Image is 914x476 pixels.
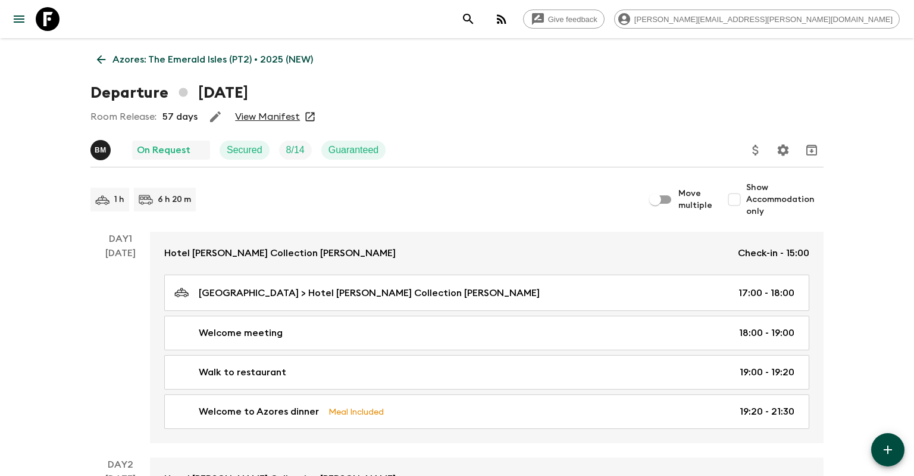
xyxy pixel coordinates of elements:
[112,52,313,67] p: Azores: The Emerald Isles (PT2) • 2025 (NEW)
[90,144,113,153] span: Bruno Melo
[220,141,270,160] div: Secured
[628,15,899,24] span: [PERSON_NAME][EMAIL_ADDRESS][PERSON_NAME][DOMAIN_NAME]
[227,143,262,157] p: Secured
[800,138,824,162] button: Archive (Completed, Cancelled or Unsynced Departures only)
[95,145,107,155] p: B M
[614,10,900,29] div: [PERSON_NAME][EMAIL_ADDRESS][PERSON_NAME][DOMAIN_NAME]
[328,405,384,418] p: Meal Included
[164,316,809,350] a: Welcome meeting18:00 - 19:00
[90,140,113,160] button: BM
[286,143,305,157] p: 8 / 14
[199,326,283,340] p: Welcome meeting
[7,7,31,31] button: menu
[164,275,809,311] a: [GEOGRAPHIC_DATA] > Hotel [PERSON_NAME] Collection [PERSON_NAME]17:00 - 18:00
[738,246,809,260] p: Check-in - 15:00
[90,110,156,124] p: Room Release:
[90,81,248,105] h1: Departure [DATE]
[740,405,794,419] p: 19:20 - 21:30
[740,365,794,379] p: 19:00 - 19:20
[771,138,795,162] button: Settings
[90,48,320,71] a: Azores: The Emerald Isles (PT2) • 2025 (NEW)
[137,143,190,157] p: On Request
[199,365,286,379] p: Walk to restaurant
[199,286,540,300] p: [GEOGRAPHIC_DATA] > Hotel [PERSON_NAME] Collection [PERSON_NAME]
[279,141,312,160] div: Trip Fill
[105,246,136,443] div: [DATE]
[164,355,809,390] a: Walk to restaurant19:00 - 19:20
[739,326,794,340] p: 18:00 - 19:00
[199,405,319,419] p: Welcome to Azores dinner
[744,138,768,162] button: Update Price, Early Bird Discount and Costs
[164,394,809,429] a: Welcome to Azores dinnerMeal Included19:20 - 21:30
[456,7,480,31] button: search adventures
[678,188,713,211] span: Move multiple
[541,15,604,24] span: Give feedback
[523,10,605,29] a: Give feedback
[235,111,300,123] a: View Manifest
[90,458,150,472] p: Day 2
[328,143,379,157] p: Guaranteed
[150,232,824,275] a: Hotel [PERSON_NAME] Collection [PERSON_NAME]Check-in - 15:00
[158,194,191,206] p: 6 h 20 m
[746,182,824,217] span: Show Accommodation only
[164,246,396,260] p: Hotel [PERSON_NAME] Collection [PERSON_NAME]
[90,232,150,246] p: Day 1
[114,194,124,206] p: 1 h
[162,110,198,124] p: 57 days
[738,286,794,300] p: 17:00 - 18:00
